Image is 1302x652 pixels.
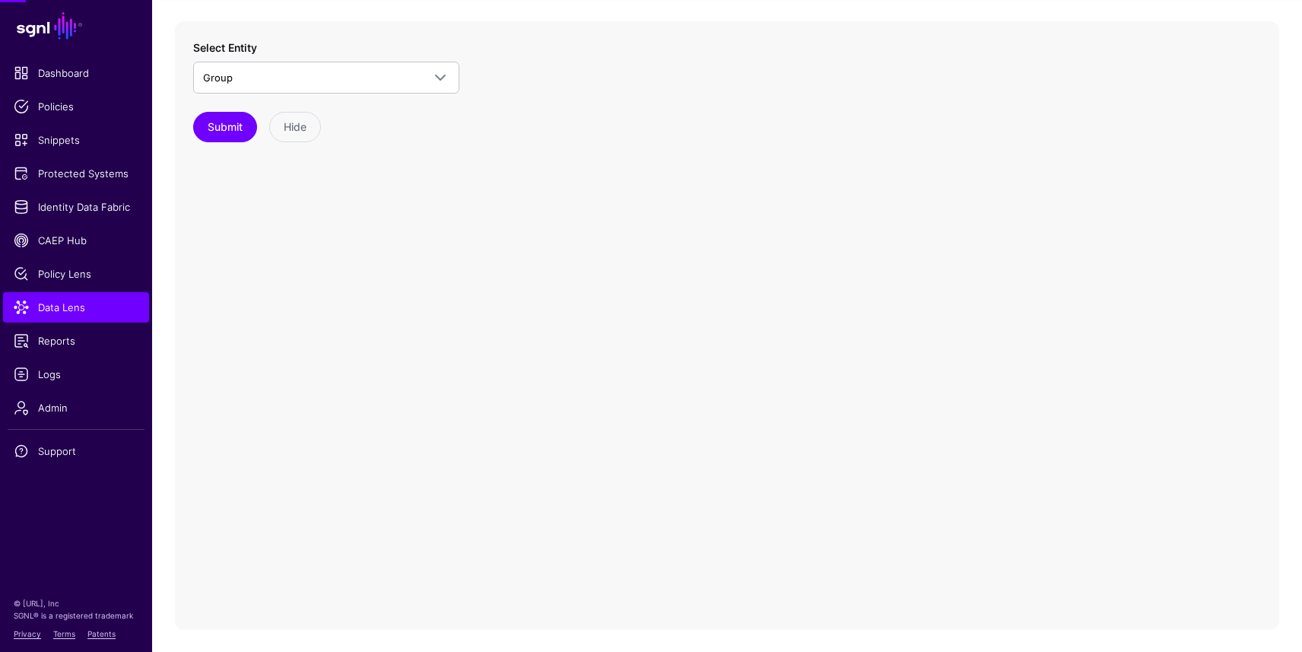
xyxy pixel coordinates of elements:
a: Terms [53,629,75,638]
span: Data Lens [14,300,138,315]
a: Admin [3,393,149,423]
span: Admin [14,400,138,415]
p: © [URL], Inc [14,597,138,609]
span: Policy Lens [14,266,138,281]
a: Logs [3,359,149,390]
span: Dashboard [14,65,138,81]
a: Policies [3,91,149,122]
a: Protected Systems [3,158,149,189]
a: Privacy [14,629,41,638]
a: Policy Lens [3,259,149,289]
a: Data Lens [3,292,149,323]
a: Identity Data Fabric [3,192,149,222]
a: Dashboard [3,58,149,88]
span: Group [203,72,233,84]
span: Policies [14,99,138,114]
a: Snippets [3,125,149,155]
button: Hide [269,112,321,142]
label: Select Entity [193,40,257,56]
a: Reports [3,326,149,356]
p: SGNL® is a registered trademark [14,609,138,622]
a: SGNL [9,9,143,43]
span: Logs [14,367,138,382]
a: Patents [87,629,116,638]
button: Submit [193,112,257,142]
span: Support [14,444,138,459]
span: Reports [14,333,138,348]
span: CAEP Hub [14,233,138,248]
span: Identity Data Fabric [14,199,138,215]
span: Protected Systems [14,166,138,181]
span: Snippets [14,132,138,148]
a: CAEP Hub [3,225,149,256]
